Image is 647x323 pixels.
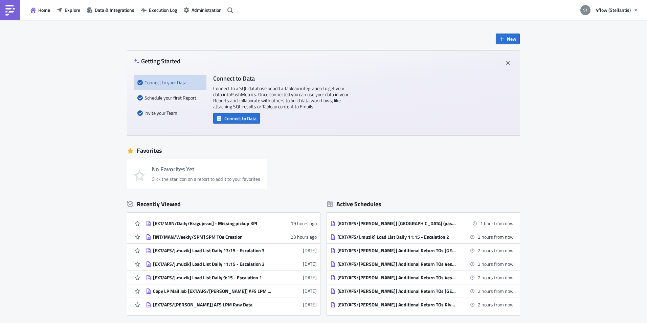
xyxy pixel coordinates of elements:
div: [EXT/AFS/[PERSON_NAME]] [GEOGRAPHIC_DATA] (past 24h) [337,220,456,227]
a: Copy LP Mail Job [EXT/AFS/[PERSON_NAME]] AFS LPM Raw Data[DATE] [146,284,317,298]
div: [EXT/AFS/[PERSON_NAME]] Additional Return TOs Vesoul (FR Hubs) [337,261,456,267]
div: Schedule your first Report [137,90,203,105]
div: [EXT/AFS/j.muzik] Load List Daily 11:15 - Escalation 2 [337,234,456,240]
a: [EXT/AFS/[PERSON_NAME]] AFS LPM Raw Data[DATE] [146,298,317,311]
button: Execution Log [138,5,180,15]
button: Home [27,5,53,15]
time: 2025-09-24T12:55:27Z [303,260,317,267]
button: Explore [53,5,84,15]
div: [EXT/AFS/[PERSON_NAME]] Additional Return TOs [GEOGRAPHIC_DATA] [337,247,456,254]
span: Connect to Data [224,115,256,122]
span: Data & Integrations [95,6,134,14]
time: 2025-10-01 12:00 [478,301,514,308]
a: [EXT/AFS/[PERSON_NAME]] [GEOGRAPHIC_DATA] (past 24h)1 hour from now [330,217,514,230]
div: [EXT/AFS/[PERSON_NAME]] Additional Return TOs Vesoul (EU Hubs) [337,275,456,281]
time: 2025-09-24T12:14:02Z [303,301,317,308]
div: Click the star icon on a report to add it to your favorites [152,176,260,182]
a: [INT/MAN/Weekly/SPM] SPM TOs Creation23 hours ago [146,230,317,243]
button: 4flow (Stellantis) [576,3,642,18]
div: [EXT/AFS/j.muzik] Load List Daily 13:15 - Escalation 3 [153,247,271,254]
div: [EXT/MAN/Daily/Kragujevac] - Missing pickup KPI [153,220,271,227]
time: 2025-10-01 11:00 [480,220,514,227]
time: 2025-09-30T08:32:55Z [291,233,317,240]
a: Connect to Data [213,114,260,121]
button: New [496,34,520,44]
a: [EXT/AFS/[PERSON_NAME]] Additional Return TOs Rivalta2 hours from now [330,298,514,311]
a: [EXT/AFS/j.muzik] Load List Daily 9:15 - Escalation 1[DATE] [146,271,317,284]
div: Invite your Team [137,105,203,121]
time: 2025-10-01 12:00 [478,247,514,254]
p: Connect to a SQL database or add a Tableau integration to get your data into PushMetrics . Once c... [213,85,349,110]
div: [EXT/AFS/[PERSON_NAME]] Additional Return TOs Rivalta [337,302,456,308]
div: [EXT/AFS/j.muzik] Load List Daily 11:15 - Escalation 2 [153,261,271,267]
img: PushMetrics [5,5,16,16]
button: Data & Integrations [84,5,138,15]
div: [EXT/AFS/[PERSON_NAME]] AFS LPM Raw Data [153,302,271,308]
button: Administration [180,5,225,15]
time: 2025-09-30T12:09:17Z [291,220,317,227]
div: [INT/MAN/Weekly/SPM] SPM TOs Creation [153,234,271,240]
img: Avatar [580,4,591,16]
div: Favorites [127,146,520,156]
a: [EXT/AFS/j.muzik] Load List Daily 13:15 - Escalation 3[DATE] [146,244,317,257]
time: 2025-10-01 11:15 [478,233,514,240]
div: Copy LP Mail Job [EXT/AFS/[PERSON_NAME]] AFS LPM Raw Data [153,288,271,294]
button: Connect to Data [213,113,260,124]
h4: Getting Started [134,58,180,65]
a: [EXT/AFS/[PERSON_NAME]] Additional Return TOs [GEOGRAPHIC_DATA]2 hours from now [330,284,514,298]
h4: Connect to Data [213,75,349,82]
div: Active Schedules [327,200,381,208]
div: Recently Viewed [127,199,320,209]
span: Execution Log [149,6,177,14]
a: [EXT/AFS/j.muzik] Load List Daily 11:15 - Escalation 22 hours from now [330,230,514,243]
span: New [507,35,516,42]
h4: No Favorites Yet [152,166,260,173]
time: 2025-09-24T12:16:23Z [303,287,317,295]
a: [EXT/AFS/[PERSON_NAME]] Additional Return TOs Vesoul (EU Hubs)2 hours from now [330,271,514,284]
div: [EXT/AFS/[PERSON_NAME]] Additional Return TOs [GEOGRAPHIC_DATA] [337,288,456,294]
span: Explore [65,6,80,14]
time: 2025-10-01 12:00 [478,287,514,295]
time: 2025-10-01 12:00 [478,260,514,267]
span: Administration [192,6,222,14]
a: [EXT/AFS/[PERSON_NAME]] Additional Return TOs [GEOGRAPHIC_DATA]2 hours from now [330,244,514,257]
span: 4flow (Stellantis) [596,6,631,14]
div: [EXT/AFS/j.muzik] Load List Daily 9:15 - Escalation 1 [153,275,271,281]
div: Connect to your Data [137,75,203,90]
span: Home [38,6,50,14]
time: 2025-09-24T12:45:17Z [303,274,317,281]
a: [EXT/MAN/Daily/Kragujevac] - Missing pickup KPI19 hours ago [146,217,317,230]
a: [EXT/AFS/j.muzik] Load List Daily 11:15 - Escalation 2[DATE] [146,257,317,271]
a: [EXT/AFS/[PERSON_NAME]] Additional Return TOs Vesoul (FR Hubs)2 hours from now [330,257,514,271]
time: 2025-09-26T12:40:45Z [303,247,317,254]
time: 2025-10-01 12:00 [478,274,514,281]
